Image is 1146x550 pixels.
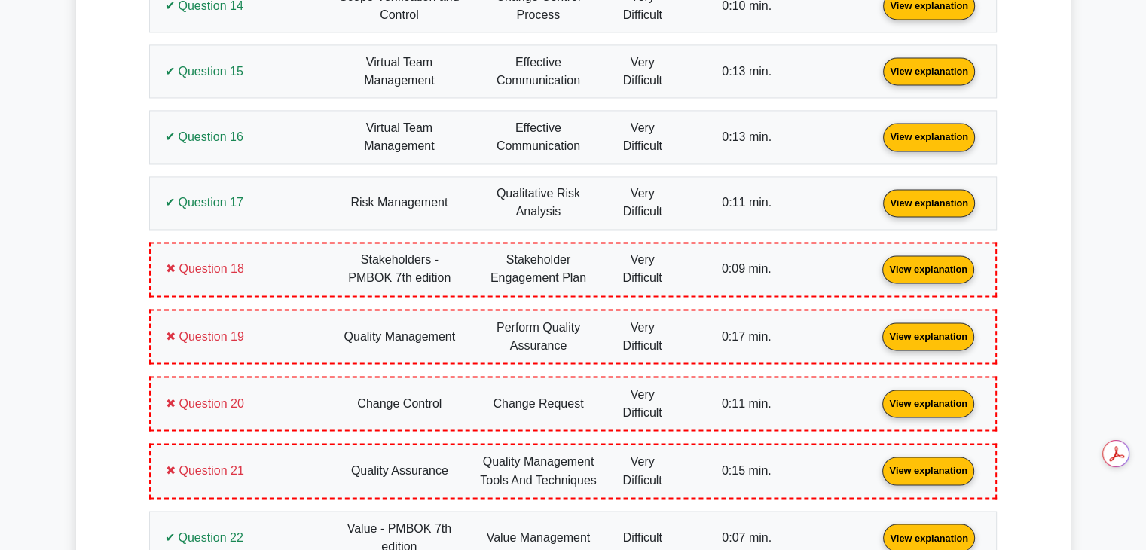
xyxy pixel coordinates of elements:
a: View explanation [876,262,980,275]
a: View explanation [876,463,980,476]
a: View explanation [877,195,981,208]
a: View explanation [876,329,980,342]
a: View explanation [877,64,981,77]
a: View explanation [876,396,980,409]
a: View explanation [877,130,981,142]
a: View explanation [877,530,981,542]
